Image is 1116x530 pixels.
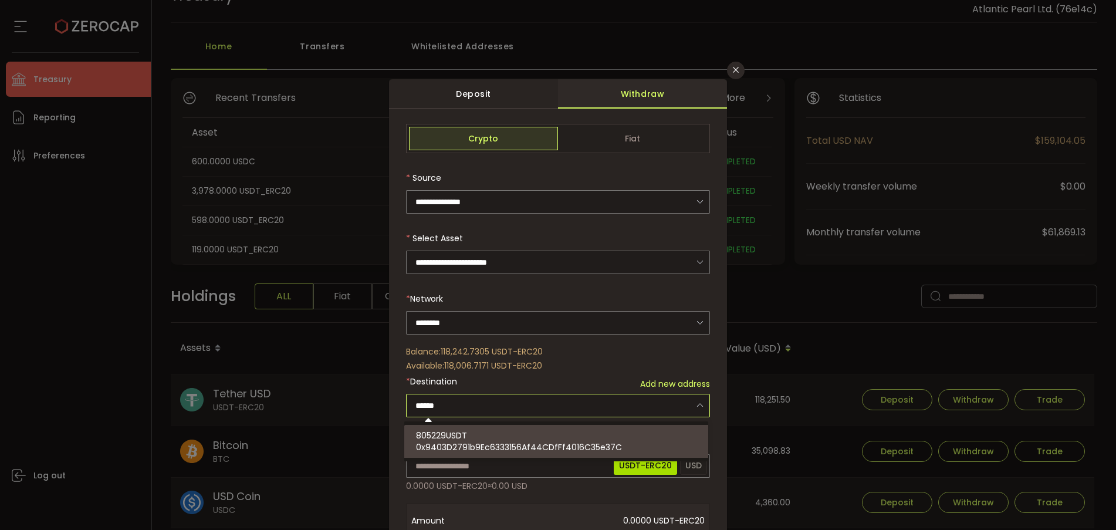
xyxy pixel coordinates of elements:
button: Close [727,62,745,79]
span: 118,242.7305 USDT-ERC20 [441,346,543,357]
div: Deposit [389,79,558,109]
span: 0.0000 USDT-ERC20 [406,480,488,492]
span: Fiat [558,127,707,150]
span: Balance: [406,346,441,357]
div: Withdraw [558,79,727,109]
span: USDT-ERC20 [614,456,677,475]
span: ≈ [488,480,492,492]
span: Destination [410,376,457,387]
span: USD [680,456,707,475]
span: 118,006.7171 USDT-ERC20 [444,360,542,372]
label: Select Asset [406,232,463,244]
span: 805229USDT [416,430,467,441]
iframe: Chat Widget [1057,474,1116,530]
span: 0.00 USD [492,480,527,492]
span: Network [410,293,443,305]
span: Available: [406,360,444,372]
span: 0x9403D2791b9Ec6333156Af44CDfFf4016C35e37C [416,441,622,453]
span: Add new address [640,378,710,390]
label: Source [406,172,441,184]
span: Crypto [409,127,558,150]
